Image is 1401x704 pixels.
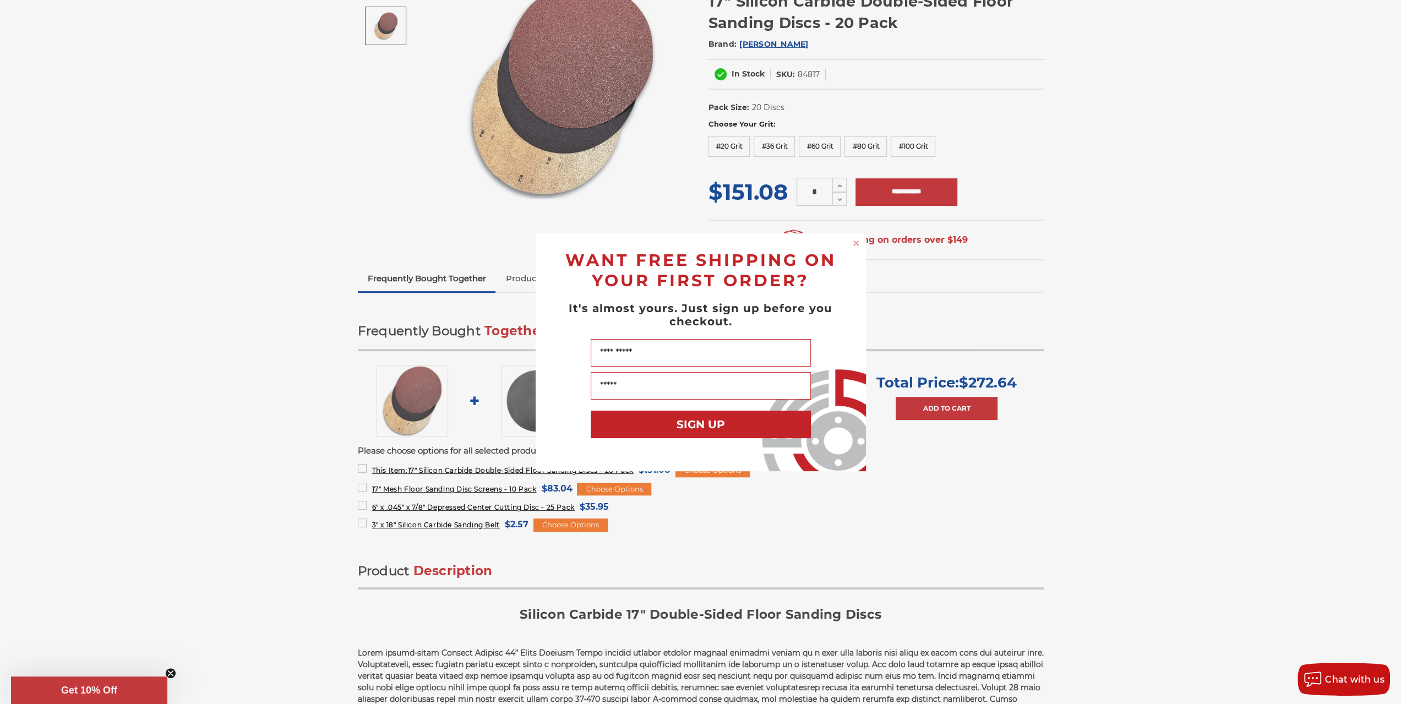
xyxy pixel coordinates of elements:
[565,250,836,291] span: WANT FREE SHIPPING ON YOUR FIRST ORDER?
[591,411,811,438] button: SIGN UP
[569,302,832,328] span: It's almost yours. Just sign up before you checkout.
[1325,674,1384,685] span: Chat with us
[851,238,862,249] button: Close dialog
[1298,663,1390,696] button: Chat with us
